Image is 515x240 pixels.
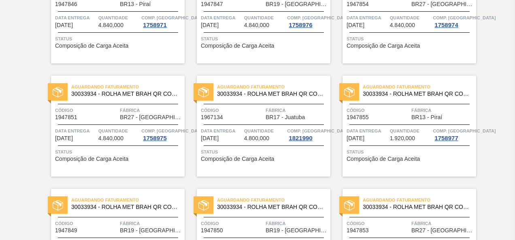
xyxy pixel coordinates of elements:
span: Quantidade [98,14,140,22]
span: Composição de Carga Aceita [347,156,420,162]
span: 1947851 [55,114,77,120]
span: 1947855 [347,114,369,120]
span: Status [55,35,183,43]
span: Aguardando Faturamento [363,196,476,204]
span: 1967134 [201,114,223,120]
span: 30033934 - ROLHA MET BRAH QR CODE 021CX105 [71,204,178,210]
span: Código [347,106,409,114]
span: Data entrega [55,127,96,135]
img: status [198,87,209,97]
span: 4.840,000 [98,22,123,28]
span: 30033934 - ROLHA MET BRAH QR CODE 021CX105 [363,91,470,97]
span: BR13 - Piraí [411,114,442,120]
span: 1.920,000 [390,135,415,141]
a: Comp. [GEOGRAPHIC_DATA]1758971 [141,14,183,28]
span: BR27 - Nova Minas [120,114,183,120]
span: Composição de Carga Aceita [201,43,274,49]
span: Status [201,35,328,43]
span: Código [55,106,118,114]
span: 1947853 [347,227,369,234]
span: BR19 - Nova Rio [266,227,328,234]
span: Comp. Carga [433,14,496,22]
a: Comp. [GEOGRAPHIC_DATA]1758977 [433,127,474,141]
span: 29/09/2025 [55,135,73,141]
img: status [53,87,63,97]
a: Comp. [GEOGRAPHIC_DATA]1758975 [141,127,183,141]
span: Fábrica [411,106,474,114]
div: 1758974 [433,22,460,28]
span: Quantidade [98,127,140,135]
a: statusAguardando Faturamento30033934 - ROLHA MET BRAH QR CODE 021CX105Código1947851FábricaBR27 - ... [39,76,185,177]
span: Comp. Carga [141,14,204,22]
span: Comp. Carga [287,14,350,22]
span: 1947847 [201,1,223,7]
span: 4.840,000 [244,22,269,28]
span: Composição de Carga Aceita [55,156,128,162]
span: Status [347,148,474,156]
a: Comp. [GEOGRAPHIC_DATA]1758974 [433,14,474,28]
span: 4.840,000 [98,135,123,141]
span: Comp. Carga [433,127,496,135]
div: 1758977 [433,135,460,141]
span: Aguardando Faturamento [71,196,185,204]
span: 06/10/2025 [347,135,364,141]
span: Quantidade [390,14,431,22]
span: Data entrega [347,14,388,22]
a: Comp. [GEOGRAPHIC_DATA]1821990 [287,127,328,141]
a: Comp. [GEOGRAPHIC_DATA]1758976 [287,14,328,28]
span: BR19 - Nova Rio [120,227,183,234]
span: 1947854 [347,1,369,7]
span: 30033934 - ROLHA MET BRAH QR CODE 021CX105 [217,204,324,210]
span: Status [55,148,183,156]
span: Fábrica [266,219,328,227]
img: status [53,200,63,211]
a: statusAguardando Faturamento30033934 - ROLHA MET BRAH QR CODE 021CX105Código1947855FábricaBR13 - ... [330,76,476,177]
span: 1947846 [55,1,77,7]
span: Data entrega [347,127,388,135]
span: Composição de Carga Aceita [347,43,420,49]
span: Fábrica [411,219,474,227]
span: 1947850 [201,227,223,234]
span: 4.840,000 [390,22,415,28]
span: Código [201,219,264,227]
span: 22/09/2025 [55,22,73,28]
span: Data entrega [201,127,242,135]
span: BR27 - Nova Minas [411,1,474,7]
span: Quantidade [244,14,285,22]
span: Fábrica [120,106,183,114]
span: Composição de Carga Aceita [55,43,128,49]
span: Data entrega [55,14,96,22]
span: Aguardando Faturamento [71,83,185,91]
div: 1821990 [287,135,314,141]
span: 1947849 [55,227,77,234]
span: BR13 - Piraí [120,1,151,7]
div: 1758975 [141,135,168,141]
img: status [344,87,355,97]
span: Composição de Carga Aceita [201,156,274,162]
span: 29/09/2025 [347,22,364,28]
span: 4.800,000 [244,135,269,141]
span: BR19 - Nova Rio [266,1,328,7]
span: Comp. Carga [141,127,204,135]
a: statusAguardando Faturamento30033934 - ROLHA MET BRAH QR CODE 021CX105Código1967134FábricaBR17 - ... [185,76,330,177]
span: Comp. Carga [287,127,350,135]
span: Quantidade [244,127,285,135]
img: status [344,200,355,211]
div: 1758976 [287,22,314,28]
span: Código [347,219,409,227]
span: 30033934 - ROLHA MET BRAH QR CODE 021CX105 [217,91,324,97]
span: Aguardando Faturamento [363,83,476,91]
span: Status [347,35,474,43]
span: 30033934 - ROLHA MET BRAH QR CODE 021CX105 [363,204,470,210]
span: Fábrica [120,219,183,227]
span: Aguardando Faturamento [217,83,330,91]
span: BR27 - Nova Minas [411,227,474,234]
span: 29/09/2025 [201,22,219,28]
img: status [198,200,209,211]
span: Status [201,148,328,156]
span: Código [201,106,264,114]
span: Aguardando Faturamento [217,196,330,204]
span: Fábrica [266,106,328,114]
span: BR17 - Juatuba [266,114,305,120]
div: 1758971 [141,22,168,28]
